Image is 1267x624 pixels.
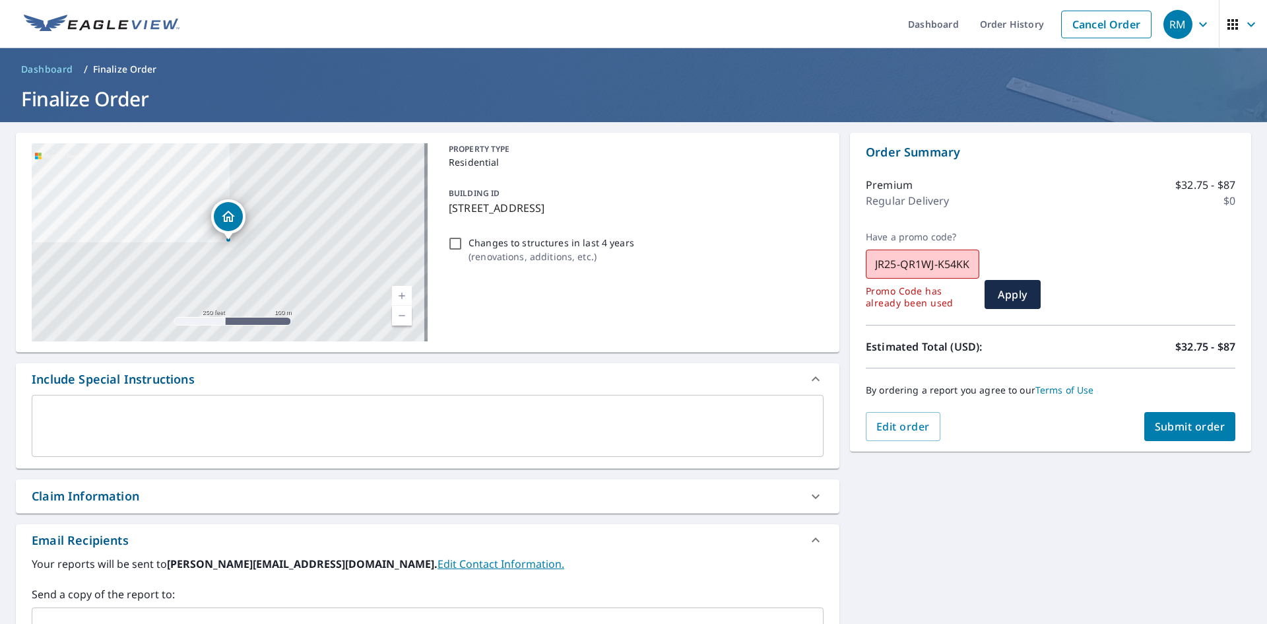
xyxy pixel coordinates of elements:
[211,199,245,240] div: Dropped pin, building 1, Residential property, 10446 Country Hills Blvd Tyler, TX 75708
[866,384,1235,396] p: By ordering a report you agree to our
[985,280,1041,309] button: Apply
[449,188,500,199] p: BUILDING ID
[469,236,634,250] p: Changes to structures in last 4 years
[866,177,913,193] p: Premium
[167,557,438,571] b: [PERSON_NAME][EMAIL_ADDRESS][DOMAIN_NAME].
[469,250,634,263] p: ( renovations, additions, etc. )
[392,306,412,326] a: Current Level 17, Zoom Out
[866,143,1235,161] p: Order Summary
[16,59,79,80] a: Dashboard
[866,285,970,309] p: Promo Code has already been used
[32,370,195,388] div: Include Special Instructions
[84,61,88,77] li: /
[21,63,73,76] span: Dashboard
[449,143,818,155] p: PROPERTY TYPE
[93,63,157,76] p: Finalize Order
[392,286,412,306] a: Current Level 17, Zoom In
[16,479,839,513] div: Claim Information
[1155,419,1225,434] span: Submit order
[32,556,824,572] label: Your reports will be sent to
[32,586,824,602] label: Send a copy of the report to:
[1223,193,1235,209] p: $0
[995,287,1030,302] span: Apply
[1035,384,1094,396] a: Terms of Use
[1163,10,1192,39] div: RM
[866,339,1051,355] p: Estimated Total (USD):
[866,231,979,243] label: Have a promo code?
[16,363,839,395] div: Include Special Instructions
[1175,339,1235,355] p: $32.75 - $87
[449,200,818,216] p: [STREET_ADDRESS]
[32,532,129,549] div: Email Recipients
[16,59,1251,80] nav: breadcrumb
[866,412,940,441] button: Edit order
[1144,412,1236,441] button: Submit order
[1061,11,1152,38] a: Cancel Order
[24,15,179,34] img: EV Logo
[449,155,818,169] p: Residential
[16,524,839,556] div: Email Recipients
[438,557,564,571] a: EditContactInfo
[32,487,139,505] div: Claim Information
[876,419,930,434] span: Edit order
[866,193,949,209] p: Regular Delivery
[1175,177,1235,193] p: $32.75 - $87
[16,85,1251,112] h1: Finalize Order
